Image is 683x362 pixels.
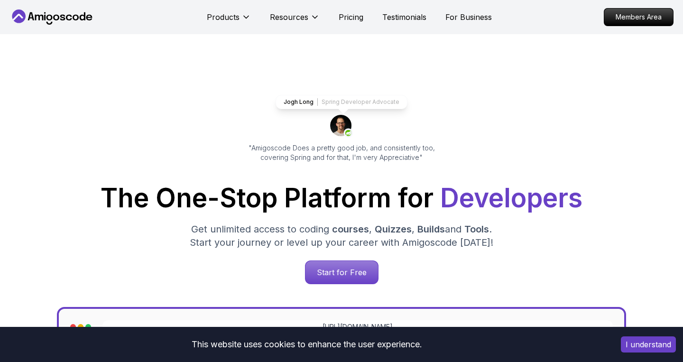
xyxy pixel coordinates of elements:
p: Resources [270,11,308,23]
a: [URL][DOMAIN_NAME] [323,322,393,332]
button: Products [207,11,251,30]
a: Pricing [339,11,363,23]
a: Members Area [604,8,674,26]
button: Resources [270,11,320,30]
span: Quizzes [375,223,412,235]
p: Products [207,11,240,23]
p: Start for Free [305,261,378,284]
p: "Amigoscode Does a pretty good job, and consistently too, covering Spring and for that, I'm very ... [235,143,448,162]
p: Jogh Long [284,98,314,106]
button: Accept cookies [621,336,676,353]
h1: The One-Stop Platform for [17,185,666,211]
img: josh long [330,115,353,138]
a: Start for Free [305,260,378,284]
p: Spring Developer Advocate [322,98,399,106]
a: For Business [445,11,492,23]
p: Get unlimited access to coding , , and . Start your journey or level up your career with Amigosco... [182,223,501,249]
a: Testimonials [382,11,426,23]
p: Members Area [604,9,673,26]
span: Builds [417,223,445,235]
span: courses [332,223,369,235]
div: This website uses cookies to enhance the user experience. [7,334,607,355]
span: Tools [464,223,489,235]
span: Developers [440,182,582,213]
